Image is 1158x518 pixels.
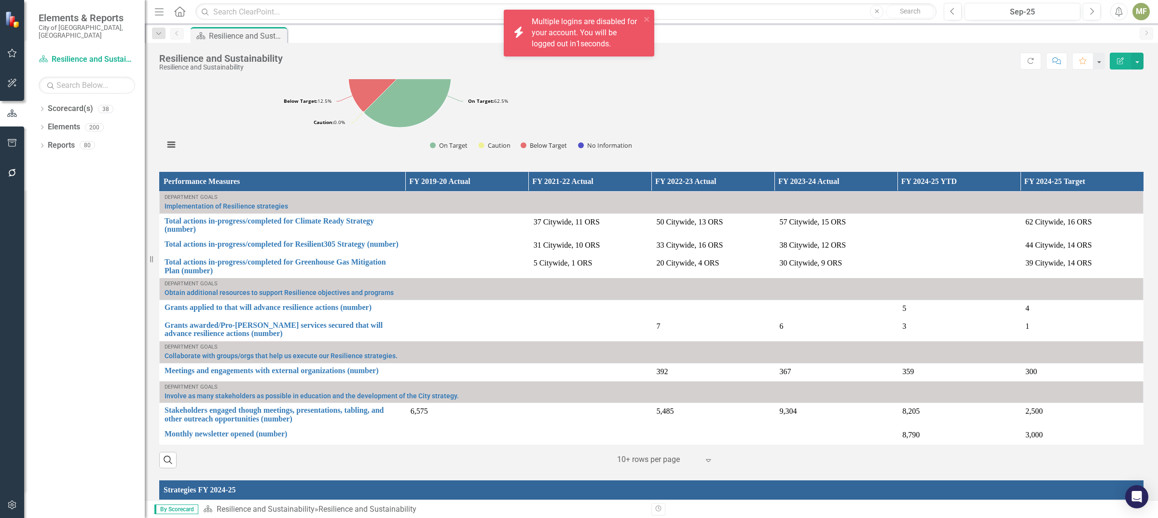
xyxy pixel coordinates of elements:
[587,141,632,150] text: No Information
[159,15,644,160] div: Chart. Highcharts interactive chart.
[1020,237,1144,254] td: Double-Click to Edit
[900,7,921,15] span: Search
[479,141,510,150] button: Show Caution
[1020,300,1144,318] td: Double-Click to Edit
[217,504,315,514] a: Resilience and Sustainability
[39,77,135,94] input: Search Below...
[657,407,674,415] span: 5,485
[165,289,1138,296] a: Obtain additional resources to support Resilience objectives and programs
[534,241,600,249] span: 31 Citywide, 10 ORS
[165,217,400,234] a: Total actions in-progress/completed for Climate Ready Strategy (number)
[209,30,285,42] div: Resilience and Sustainability
[779,367,791,376] span: 367
[779,407,797,415] span: 9,304
[651,403,774,426] td: Double-Click to Edit
[160,318,406,341] td: Double-Click to Edit Right Click for Context Menu
[1025,322,1029,330] span: 1
[521,141,567,150] button: Show Below Target
[165,258,400,275] a: Total actions in-progress/completed for Greenhouse Gas Mitigation Plan (number)
[165,430,400,438] a: Monthly newsletter opened (number)
[159,15,640,160] svg: Interactive chart
[578,141,632,150] button: Show No Information
[165,392,1138,400] a: Involve as many stakeholders as possible in education and the development of the City strategy.
[1025,241,1092,249] span: 44 Citywide, 14 ORS
[348,76,400,112] path: Below Target, 1.
[528,403,651,426] td: Double-Click to Edit
[528,237,651,254] td: Double-Click to Edit
[165,303,400,312] a: Grants applied to that will advance resilience actions (number)
[159,53,283,64] div: Resilience and Sustainability
[98,105,113,113] div: 38
[284,98,317,104] tspan: Below Target:
[165,203,1138,210] a: Implementation of Resilience strategies
[165,366,400,375] a: Meetings and engagements with external organizations (number)
[657,322,661,330] span: 7
[902,322,906,330] span: 3
[1025,218,1092,226] span: 62 Citywide, 16 ORS
[902,304,906,312] span: 5
[165,281,1138,287] div: Department Goals
[965,3,1080,20] button: Sep-25
[1020,403,1144,426] td: Double-Click to Edit
[651,426,774,444] td: Double-Click to Edit
[160,381,1144,403] td: Double-Click to Edit Right Click for Context Menu
[165,240,400,249] a: Total actions in-progress/completed for Resilient305 Strategy (number)
[657,259,719,267] span: 20 Citywide, 4 ORS
[48,122,80,133] a: Elements
[1132,3,1150,20] button: MF
[534,218,600,226] span: 37 Citywide, 11 ORS
[85,123,104,131] div: 200
[528,426,651,444] td: Double-Click to Edit
[1025,431,1043,439] span: 3,000
[284,98,331,104] text: 12.5%
[968,6,1077,18] div: Sep-25
[160,363,406,381] td: Double-Click to Edit Right Click for Context Menu
[48,140,75,151] a: Reports
[468,98,508,104] text: 62.5%
[644,14,650,25] button: close
[779,241,846,249] span: 38 Citywide, 12 ORS
[195,3,937,20] input: Search ClearPoint...
[314,119,334,126] tspan: Caution:
[160,403,406,426] td: Double-Click to Edit Right Click for Context Menu
[779,218,846,226] span: 57 Citywide, 15 ORS
[468,98,494,104] tspan: On Target:
[779,259,842,267] span: 30 Citywide, 9 ORS
[39,24,135,40] small: City of [GEOGRAPHIC_DATA], [GEOGRAPHIC_DATA]
[165,195,1138,200] div: Department Goals
[1025,259,1092,267] span: 39 Citywide, 14 ORS
[902,367,914,376] span: 359
[411,407,428,415] span: 6,575
[1020,213,1144,237] td: Double-Click to Edit
[48,103,93,114] a: Scorecard(s)
[528,300,651,318] td: Double-Click to Edit
[318,504,416,514] div: Resilience and Sustainability
[154,504,198,514] span: By Scorecard
[1020,318,1144,341] td: Double-Click to Edit
[1020,254,1144,278] td: Double-Click to Edit
[165,384,1138,390] div: Department Goals
[160,278,1144,300] td: Double-Click to Edit Right Click for Context Menu
[528,213,651,237] td: Double-Click to Edit
[528,254,651,278] td: Double-Click to Edit
[160,213,406,237] td: Double-Click to Edit Right Click for Context Menu
[5,11,22,28] img: ClearPoint Strategy
[651,318,774,341] td: Double-Click to Edit
[160,300,406,318] td: Double-Click to Edit Right Click for Context Menu
[651,237,774,254] td: Double-Click to Edit
[1020,426,1144,444] td: Double-Click to Edit
[651,213,774,237] td: Double-Click to Edit
[1125,485,1148,508] div: Open Intercom Messenger
[165,352,1138,360] a: Collaborate with groups/orgs that help us execute our Resilience strategies.
[160,426,406,444] td: Double-Click to Edit Right Click for Context Menu
[651,300,774,318] td: Double-Click to Edit
[203,504,644,515] div: »
[80,141,95,150] div: 80
[528,363,651,381] td: Double-Click to Edit
[39,12,135,24] span: Elements & Reports
[160,341,1144,363] td: Double-Click to Edit Right Click for Context Menu
[160,254,406,278] td: Double-Click to Edit Right Click for Context Menu
[1020,363,1144,381] td: Double-Click to Edit
[534,259,593,267] span: 5 Citywide, 1 ORS
[779,322,783,330] span: 6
